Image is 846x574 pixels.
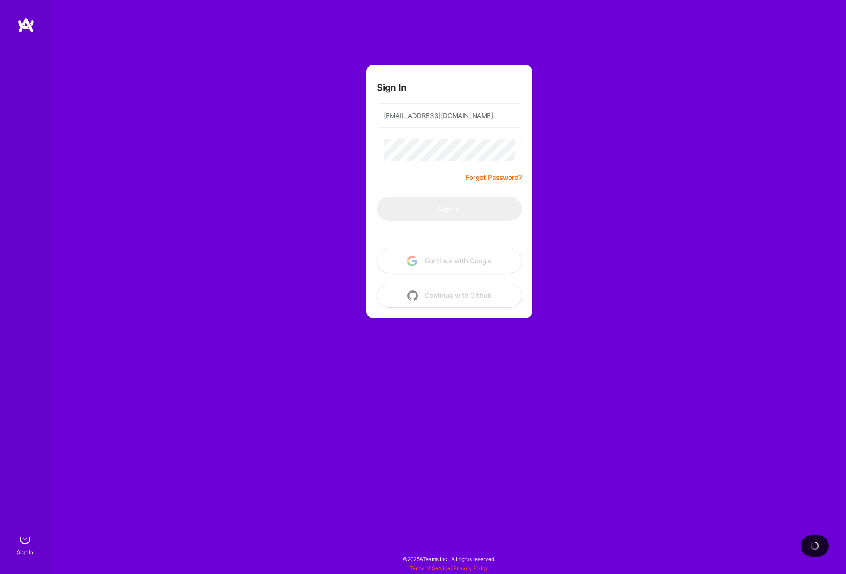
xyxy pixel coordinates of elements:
[453,565,488,571] a: Privacy Policy
[16,530,34,548] img: sign in
[18,530,34,557] a: sign inSign In
[466,172,522,183] a: Forgot Password?
[809,540,820,552] img: loading
[377,284,522,308] button: Continue with Github
[384,105,515,127] input: Email...
[410,565,450,571] a: Terms of Service
[377,197,522,221] button: Sign In
[52,548,846,570] div: © 2025 ATeams Inc., All rights reserved.
[410,565,488,571] span: |
[407,256,417,266] img: icon
[17,548,33,557] div: Sign In
[17,17,35,33] img: logo
[377,82,407,93] h3: Sign In
[407,290,418,301] img: icon
[377,249,522,273] button: Continue with Google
